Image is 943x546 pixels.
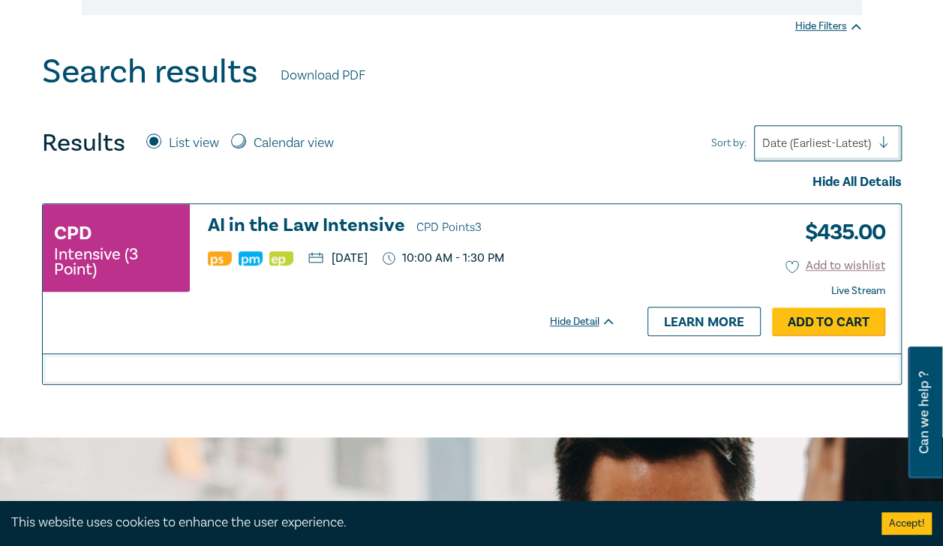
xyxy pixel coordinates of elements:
[208,215,616,238] h3: AI in the Law Intensive
[647,307,761,335] a: Learn more
[772,307,885,336] a: Add to Cart
[785,257,885,274] button: Add to wishlist
[54,220,92,247] h3: CPD
[269,251,293,265] img: Ethics & Professional Responsibility
[42,52,258,91] h1: Search results
[881,512,932,535] button: Accept cookies
[42,128,125,158] h4: Results
[711,135,746,151] span: Sort by:
[239,251,263,265] img: Practice Management & Business Skills
[831,284,885,298] strong: Live Stream
[550,314,632,329] div: Hide Detail
[54,247,179,277] small: Intensive (3 Point)
[208,251,232,265] img: Professional Skills
[11,513,859,532] div: This website uses cookies to enhance the user experience.
[281,66,365,85] a: Download PDF
[794,215,885,250] h3: $ 435.00
[308,252,368,264] p: [DATE]
[383,251,504,265] p: 10:00 AM - 1:30 PM
[917,355,931,469] span: Can we help ?
[416,220,482,235] span: CPD Points 3
[169,133,219,153] label: List view
[762,135,765,151] input: Sort by
[208,215,616,238] a: AI in the Law Intensive CPD Points3
[795,19,862,34] div: Hide Filters
[254,133,334,153] label: Calendar view
[42,172,902,192] div: Hide All Details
